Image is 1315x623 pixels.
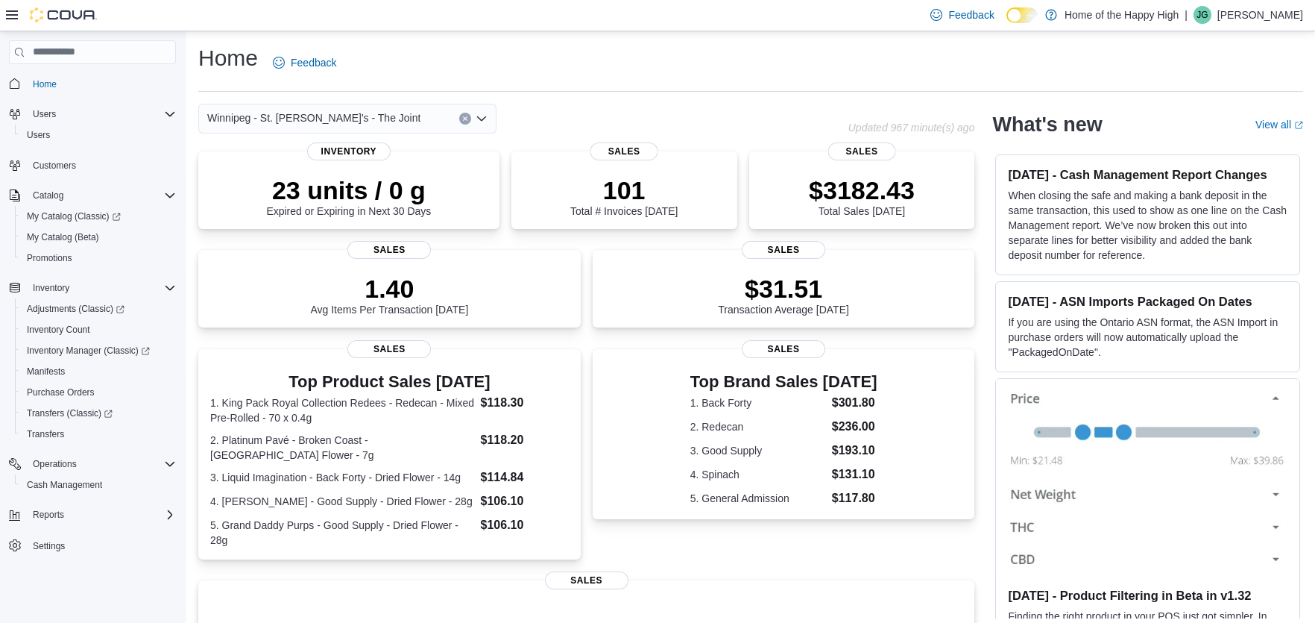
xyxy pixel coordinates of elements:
[1008,315,1287,360] p: If you are using the Ontario ASN format, the ASN Import in purchase orders will now automatically...
[21,228,105,246] a: My Catalog (Beta)
[21,476,108,494] a: Cash Management
[690,395,826,410] dt: 1. Back Forty
[21,425,176,443] span: Transfers
[21,342,176,360] span: Inventory Manager (Classic)
[15,319,182,340] button: Inventory Count
[27,536,176,554] span: Settings
[291,55,336,70] span: Feedback
[27,407,113,419] span: Transfers (Classic)
[347,340,431,358] span: Sales
[27,129,50,141] span: Users
[27,75,176,93] span: Home
[21,383,101,401] a: Purchase Orders
[15,227,182,248] button: My Catalog (Beta)
[590,143,658,160] span: Sales
[21,207,176,225] span: My Catalog (Classic)
[33,190,63,201] span: Catalog
[30,7,97,22] img: Cova
[27,231,99,243] span: My Catalog (Beta)
[15,361,182,382] button: Manifests
[210,373,569,391] h3: Top Product Sales [DATE]
[27,455,83,473] button: Operations
[27,279,176,297] span: Inventory
[809,175,915,205] p: $3182.43
[21,383,176,401] span: Purchase Orders
[476,113,488,125] button: Open list of options
[27,324,90,336] span: Inventory Count
[1008,588,1287,603] h3: [DATE] - Product Filtering in Beta in v1.32
[21,476,176,494] span: Cash Management
[15,206,182,227] a: My Catalog (Classic)
[828,143,896,160] span: Sales
[27,105,176,123] span: Users
[15,125,182,145] button: Users
[1193,6,1211,24] div: Jada Gibbs
[15,248,182,269] button: Promotions
[267,48,342,78] a: Feedback
[832,394,877,412] dd: $301.80
[21,207,127,225] a: My Catalog (Classic)
[27,279,75,297] button: Inventory
[1294,121,1303,130] svg: External link
[27,156,176,175] span: Customers
[15,340,182,361] a: Inventory Manager (Classic)
[21,126,56,144] a: Users
[809,175,915,217] div: Total Sales [DATE]
[21,363,71,381] a: Manifests
[27,252,72,264] span: Promotions
[1255,119,1303,131] a: View allExternal link
[832,489,877,507] dd: $117.80
[33,509,64,521] span: Reports
[832,418,877,436] dd: $236.00
[1185,6,1188,24] p: |
[1217,6,1303,24] p: [PERSON_NAME]
[3,534,182,556] button: Settings
[481,394,569,412] dd: $118.30
[3,104,182,125] button: Users
[27,105,62,123] button: Users
[266,175,431,205] p: 23 units / 0 g
[21,425,70,443] a: Transfers
[27,303,124,315] span: Adjustments (Classic)
[948,7,994,22] span: Feedback
[21,249,176,267] span: Promotions
[27,366,65,378] span: Manifests
[21,363,176,381] span: Manifests
[266,175,431,217] div: Expired or Expiring in Next 30 Days
[1008,167,1287,182] h3: [DATE] - Cash Management Report Changes
[207,109,420,127] span: Winnipeg - St. [PERSON_NAME]'s - The Joint
[21,404,176,422] span: Transfers (Classic)
[459,113,471,125] button: Clear input
[33,540,65,552] span: Settings
[198,43,258,73] h1: Home
[33,160,76,172] span: Customers
[481,431,569,449] dd: $118.20
[27,537,71,555] a: Settings
[15,382,182,403] button: Purchase Orders
[3,154,182,176] button: Customers
[742,241,825,259] span: Sales
[27,428,64,440] span: Transfers
[15,298,182,319] a: Adjustments (Classic)
[15,475,182,495] button: Cash Management
[21,342,156,360] a: Inventory Manager (Classic)
[310,274,468,316] div: Avg Items Per Transaction [DATE]
[3,278,182,298] button: Inventory
[9,67,176,595] nav: Complex example
[832,442,877,460] dd: $193.10
[210,494,475,509] dt: 4. [PERSON_NAME] - Good Supply - Dried Flower - 28g
[21,249,78,267] a: Promotions
[21,300,176,318] span: Adjustments (Classic)
[1006,7,1038,23] input: Dark Mode
[690,373,877,391] h3: Top Brand Sales [DATE]
[848,122,975,134] p: Updated 967 minute(s) ago
[690,419,826,434] dt: 2. Redecan
[570,175,678,217] div: Total # Invoices [DATE]
[15,403,182,424] a: Transfers (Classic)
[33,108,56,120] span: Users
[210,470,475,485] dt: 3. Liquid Imagination - Back Forty - Dried Flower - 14g
[33,458,77,470] span: Operations
[310,274,468,304] p: 1.40
[718,274,849,316] div: Transaction Average [DATE]
[21,321,96,339] a: Inventory Count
